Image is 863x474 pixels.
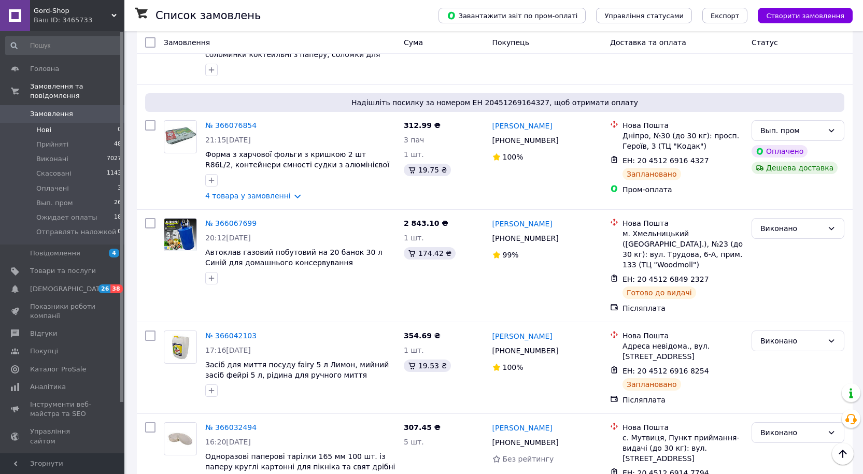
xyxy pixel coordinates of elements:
span: 1143 [107,169,121,178]
a: Фото товару [164,331,197,364]
a: [PERSON_NAME] [492,423,553,433]
div: Дешева доставка [752,162,838,174]
span: Повідомлення [30,249,80,258]
span: 16:20[DATE] [205,438,251,446]
span: Прийняті [36,140,68,149]
div: [PHONE_NUMBER] [490,343,561,358]
a: Фото товару [164,422,197,455]
span: Надішліть посилку за номером ЕН 20451269164327, щоб отримати оплату [149,97,840,108]
span: Аналітика [30,382,66,392]
span: Замовлення [30,109,73,119]
div: Ваш ID: 3465733 [34,16,124,25]
a: 4 товара у замовленні [205,192,291,200]
span: Вып. пром [36,198,73,208]
a: [PERSON_NAME] [492,331,553,341]
div: Нова Пошта [623,120,743,131]
span: 1 шт. [404,346,424,354]
div: Післяплата [623,395,743,405]
button: Управління статусами [596,8,692,23]
span: Товари та послуги [30,266,96,276]
a: Створити замовлення [747,11,853,19]
span: Замовлення [164,38,210,47]
span: Управління статусами [604,12,684,20]
a: Трубочки для напоїв паперові 25 шт Червоні соломинки коктейльні з паперу, соломки для кави та кок... [205,40,380,69]
span: Cума [404,38,423,47]
a: № 366076854 [205,121,257,130]
a: № 366032494 [205,423,257,432]
span: 1 шт. [404,234,424,242]
span: 354.69 ₴ [404,332,441,340]
div: Вып. пром [760,125,823,136]
div: Нова Пошта [623,422,743,433]
span: Доставка та оплата [610,38,686,47]
span: Покупці [30,347,58,356]
span: 100% [503,363,524,371]
span: 3 [118,184,121,193]
span: Замовлення та повідомлення [30,82,124,100]
span: ЕН: 20 4512 6849 2327 [623,275,709,283]
button: Завантажити звіт по пром-оплаті [438,8,586,23]
div: 19.53 ₴ [404,360,451,372]
span: 0 [118,227,121,237]
div: Заплановано [623,168,681,180]
input: Пошук [5,36,122,55]
span: 312.99 ₴ [404,121,441,130]
button: Наверх [832,443,854,465]
span: Без рейтингу [503,455,554,463]
a: Автоклав газовий побутовий на 20 банок 30 л Синій для домашнього консервування тушкування на газу... [205,248,383,277]
span: 26 [114,198,121,208]
div: [PHONE_NUMBER] [490,133,561,148]
div: 174.42 ₴ [404,247,456,260]
button: Створити замовлення [758,8,853,23]
span: Експорт [711,12,740,20]
span: 17:16[DATE] [205,346,251,354]
span: Скасовані [36,169,72,178]
span: 26 [98,284,110,293]
span: ЕН: 20 4512 6916 4327 [623,156,709,165]
span: Управління сайтом [30,427,96,446]
span: 21:15[DATE] [205,136,251,144]
span: 1 шт. [404,150,424,159]
span: Виконані [36,154,68,164]
a: [PERSON_NAME] [492,219,553,229]
div: Післяплата [623,303,743,313]
a: Форма з харчової фольги з кришкою 2 шт R86L/2, контейнери ємності судки з алюмінієвої фольги для ... [205,150,389,179]
span: ЕН: 20 4512 6916 8254 [623,367,709,375]
span: 20:12[DATE] [205,234,251,242]
span: 3 пач [404,136,424,144]
span: Ожидает оплаты [36,213,97,222]
img: Фото товару [164,334,196,360]
div: Готово до видачі [623,286,696,299]
img: Фото товару [164,219,196,251]
a: Одноразові паперові тарілки 165 мм 100 шт. із паперу круглі картонні для пікніка та свят дрібні [205,452,395,471]
div: Пром-оплата [623,184,743,195]
div: с. Мутвиця, Пункт приймання-видачі (до 30 кг): вул. [STREET_ADDRESS] [623,433,743,464]
span: 307.45 ₴ [404,423,441,432]
div: Оплачено [752,145,808,157]
span: Каталог ProSale [30,365,86,374]
a: Фото товару [164,120,197,153]
button: Експорт [702,8,748,23]
span: Нові [36,125,51,135]
span: 2 843.10 ₴ [404,219,448,227]
a: № 366067699 [205,219,257,227]
span: Покупець [492,38,529,47]
span: 38 [110,284,122,293]
span: Gord-Shop [34,6,111,16]
a: Засіб для миття посуду fairy 5 л Лимон, мийний засіб фейрі 5 л, рідина для ручного миття посуду F... [205,361,389,390]
div: Нова Пошта [623,331,743,341]
span: Головна [30,64,59,74]
img: Фото товару [164,125,196,149]
span: 4 [109,249,119,257]
div: Нова Пошта [623,218,743,228]
div: [PHONE_NUMBER] [490,231,561,246]
span: Створити замовлення [766,12,844,20]
span: [DEMOGRAPHIC_DATA] [30,284,107,294]
span: Відгуки [30,329,57,338]
span: 100% [503,153,524,161]
div: Дніпро, №30 (до 30 кг): просп. Героїв, 3 (ТЦ "Кодак") [623,131,743,151]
